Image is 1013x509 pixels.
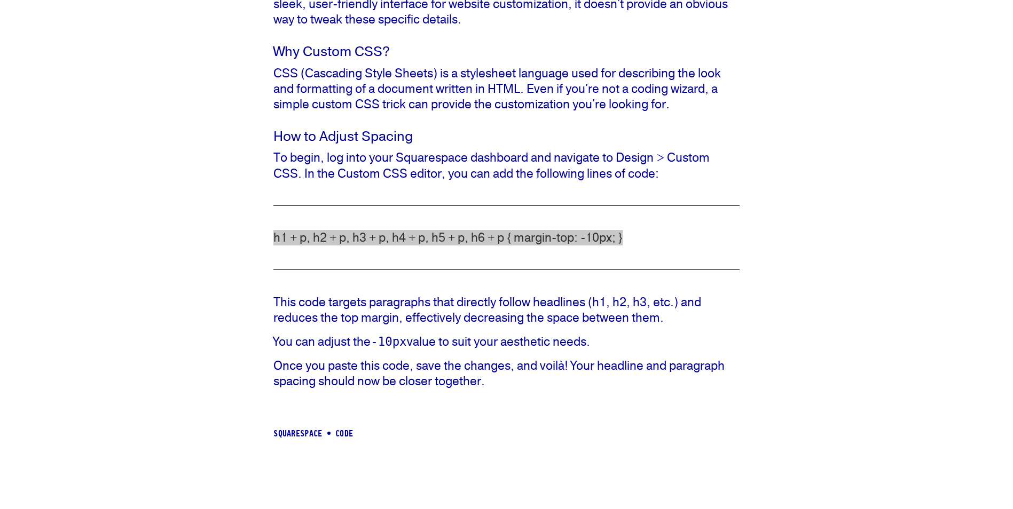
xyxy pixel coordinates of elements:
h3: Why Custom CSS? [273,44,740,59]
a: code [335,428,353,438]
p: Once you paste this code, save the changes, and voilà! Your headline and paragraph spacing should... [273,358,740,389]
div: h1 + p, h2 + p, h3 + p, h4 + p, h5 + p, h6 + p { margin-top: -10px; } [273,230,740,245]
p: CSS (Cascading Style Sheets) is a stylesheet language used for describing the look and formatting... [273,66,740,112]
a: squarespace [273,428,323,438]
h3: How to Adjust Spacing [273,129,740,144]
code: -10px [371,335,406,348]
p: To begin, log into your Squarespace dashboard and navigate to Design > Custom CSS. In the Custom ... [273,150,740,181]
p: This code targets paragraphs that directly follow headlines (h1, h2, h3, etc.) and reduces the to... [273,295,740,325]
p: You can adjust the value to suit your aesthetic needs. [273,334,740,349]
